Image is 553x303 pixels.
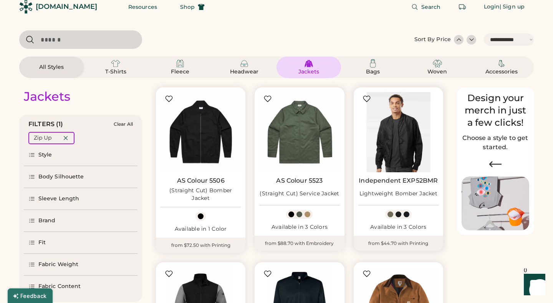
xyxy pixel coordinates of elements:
div: [DOMAIN_NAME] [36,2,97,12]
img: Independent Trading Co. EXP52BMR Lightweight Bomber Jacket [358,92,439,172]
img: Fleece Icon [176,59,185,68]
a: AS Colour 5523 [276,177,323,185]
div: Available in 3 Colors [259,223,339,231]
img: Accessories Icon [497,59,506,68]
div: All Styles [34,63,69,71]
div: Design your merch in just a few clicks! [462,92,529,129]
div: (Straight Cut) Service Jacket [260,190,339,198]
iframe: Front Chat [517,268,550,301]
div: from $72.50 with Printing [156,238,245,253]
div: Fabric Content [38,283,81,290]
div: from $88.70 with Embroidery [255,236,344,251]
div: Fit [38,239,46,246]
div: Fleece [163,68,197,76]
div: Login [484,3,500,11]
img: Image of Lisa Congdon Eye Print on T-Shirt and Hat [462,176,529,231]
div: Clear All [114,122,133,127]
img: AS Colour 5523 (Straight Cut) Service Jacket [259,92,339,172]
a: Independent EXP52BMR [359,177,438,185]
div: Jackets [24,89,70,104]
h2: Choose a style to get started. [462,133,529,152]
div: Style [38,151,52,159]
div: Body Silhouette [38,173,84,181]
div: Headwear [227,68,262,76]
a: AS Colour 5506 [177,177,225,185]
img: Bags Icon [368,59,377,68]
div: Woven [420,68,455,76]
div: from $44.70 with Printing [354,236,443,251]
div: | Sign up [500,3,525,11]
div: T-Shirts [98,68,133,76]
img: T-Shirts Icon [111,59,120,68]
img: Woven Icon [433,59,442,68]
div: Bags [356,68,390,76]
div: Sort By Price [414,36,451,43]
div: Available in 3 Colors [358,223,439,231]
div: Fabric Weight [38,261,78,268]
img: AS Colour 5506 (Straight Cut) Bomber Jacket [161,92,241,172]
div: Brand [38,217,56,225]
div: Sleeve Length [38,195,79,203]
div: Jackets [291,68,326,76]
span: Search [421,4,441,10]
img: Jackets Icon [304,59,313,68]
img: Headwear Icon [240,59,249,68]
div: (Straight Cut) Bomber Jacket [161,187,241,202]
div: Available in 1 Color [161,225,241,233]
div: Accessories [484,68,519,76]
div: FILTERS (1) [28,120,63,129]
div: Zip Up [34,134,51,142]
span: Shop [180,4,195,10]
div: Lightweight Bomber Jacket [359,190,437,198]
